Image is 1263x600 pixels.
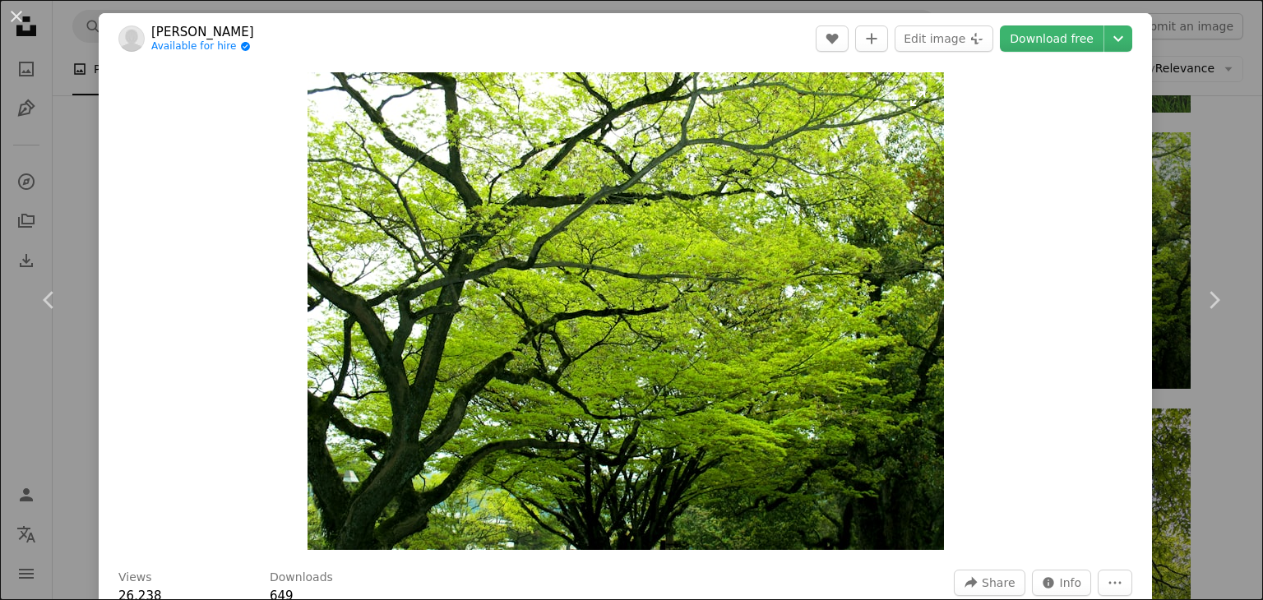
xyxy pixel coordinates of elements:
a: [PERSON_NAME] [151,24,254,40]
h3: Downloads [270,570,333,586]
button: Zoom in on this image [308,72,944,550]
button: Share this image [954,570,1025,596]
span: Info [1060,570,1082,595]
h3: Views [118,570,152,586]
button: Choose download size [1104,25,1132,52]
button: Edit image [895,25,993,52]
span: Share [982,570,1015,595]
button: Stats about this image [1032,570,1092,596]
a: Next [1164,221,1263,379]
img: Go to Freysteinn G. Jonsson's profile [118,25,145,52]
button: More Actions [1098,570,1132,596]
a: Download free [1000,25,1103,52]
button: Like [816,25,849,52]
img: a group of trees [308,72,944,550]
button: Add to Collection [855,25,888,52]
a: Available for hire [151,40,254,53]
